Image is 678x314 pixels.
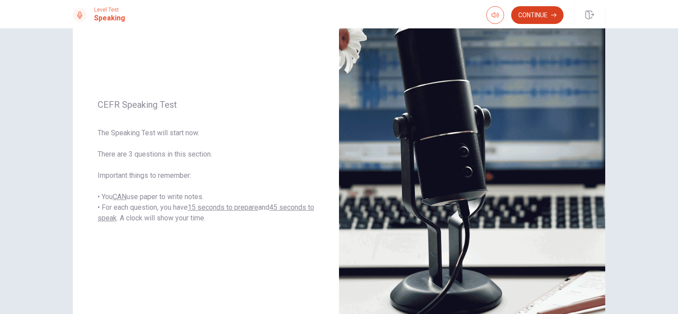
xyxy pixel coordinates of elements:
u: CAN [113,192,126,201]
button: Continue [511,6,564,24]
span: The Speaking Test will start now. There are 3 questions in this section. Important things to reme... [98,128,314,224]
h1: Speaking [94,13,125,24]
u: 15 seconds to prepare [188,203,258,212]
span: CEFR Speaking Test [98,99,314,110]
span: Level Test [94,7,125,13]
